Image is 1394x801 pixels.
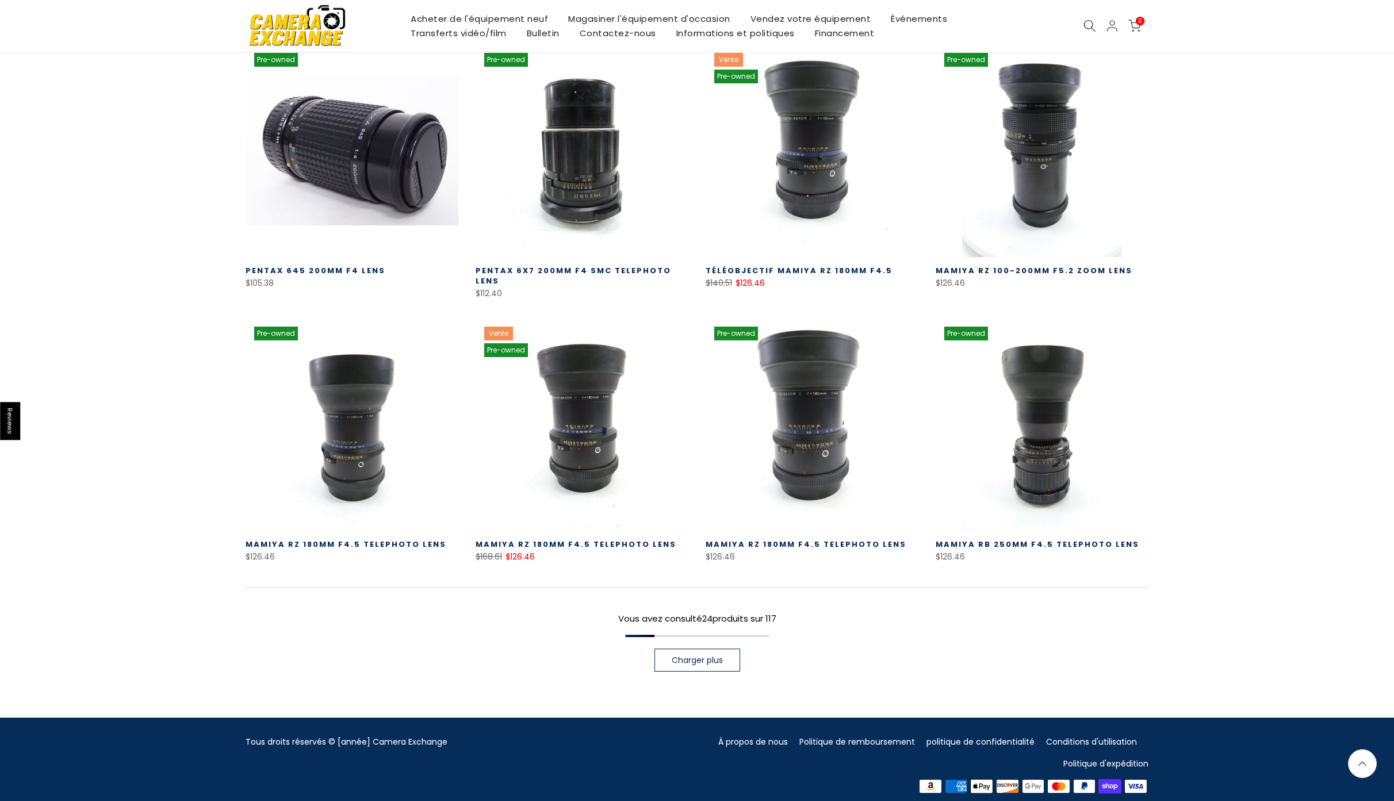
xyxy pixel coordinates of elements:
div: Tous droits réservés © [année] Camera Exchange [246,735,688,749]
div: $112.40 [476,286,688,301]
a: Politique d'expédition [1063,758,1148,769]
div: $126.46 [706,550,918,564]
a: Bulletin [516,26,569,40]
del: $140.51 [706,277,732,289]
a: 0 [1128,20,1141,32]
a: Téléobjectif Mamiya RZ 180MM f4.5 [706,265,893,276]
a: Magasiner l'équipement d'occasion [558,12,741,26]
span: Charger plus [672,656,723,664]
a: Vendez votre équipement [740,12,881,26]
a: Acheter de l'équipement neuf [401,12,558,26]
a: Retour au sommet [1348,749,1377,778]
a: Pentax 645 200mm f4 Lens [246,265,385,276]
a: Transferts vidéo/film [401,26,517,40]
a: Mamiya RZ 180MM F4.5 Telephoto Lens [246,539,446,550]
img: shopify pay [1097,778,1123,795]
div: $126.46 [246,550,458,564]
a: Politique de remboursement [799,736,915,748]
a: Mamiya RZ 180MM f4.5 Telephoto Lens [476,539,676,550]
a: Charger plus [654,649,740,672]
img: visa [1123,778,1148,795]
a: Mamiya RZ 100-200MM F5.2 Zoom Lens [936,265,1132,276]
img: apple pay [969,778,995,795]
div: $126.46 [936,550,1148,564]
span: 24 [702,612,713,624]
a: Événements [881,12,958,26]
a: Pentax 6X7 200MM f4 SMC Telephoto Lens [476,265,671,286]
a: Financement [805,26,884,40]
ins: $126.46 [736,276,765,290]
ins: $126.46 [505,550,535,564]
img: discover [995,778,1021,795]
img: master [1046,778,1072,795]
a: Conditions d'utilisation [1046,736,1137,748]
a: Contactez-nous [569,26,666,40]
a: Mamiya RB 250MM f4.5 Telephoto Lens [936,539,1139,550]
a: À propos de nous [718,736,788,748]
div: $105.38 [246,276,458,290]
a: politique de confidentialité [926,736,1035,748]
img: amazon payments [918,778,944,795]
span: Vous avez consulté produits sur 117 [618,612,776,624]
img: paypal [1071,778,1097,795]
del: $168.61 [476,551,502,562]
a: Mamiya RZ 180MM F4.5 Telephoto Lens [706,539,906,550]
a: Informations et politiques [666,26,805,40]
div: $126.46 [936,276,1148,290]
img: google pay [1020,778,1046,795]
span: 0 [1136,17,1144,25]
img: american express [943,778,969,795]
